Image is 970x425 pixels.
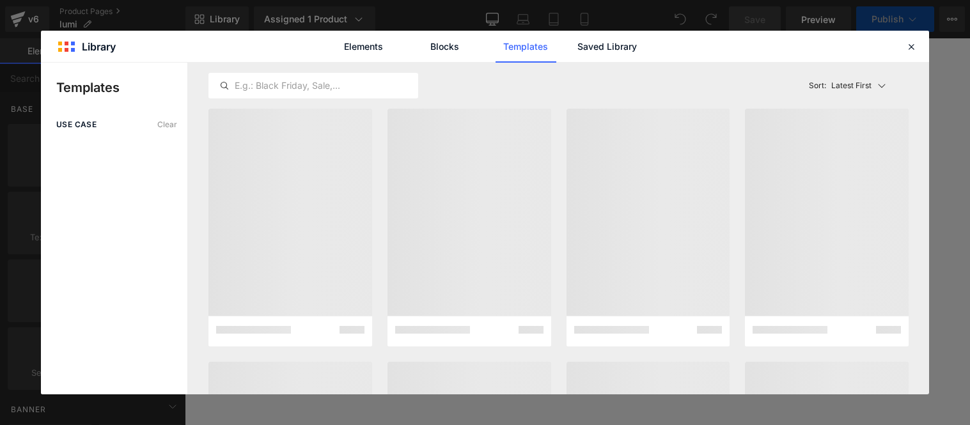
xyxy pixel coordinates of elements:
input: E.g.: Black Friday, Sale,... [209,78,418,93]
a: Templates [496,31,556,63]
a: Elements [333,31,394,63]
p: Latest First [831,80,872,91]
span: Clear [157,120,177,129]
a: Saved Library [577,31,638,63]
span: use case [56,120,97,129]
button: Latest FirstSort:Latest First [804,73,909,98]
a: Blocks [414,31,475,63]
span: Sort: [809,81,826,90]
p: Templates [56,78,187,97]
